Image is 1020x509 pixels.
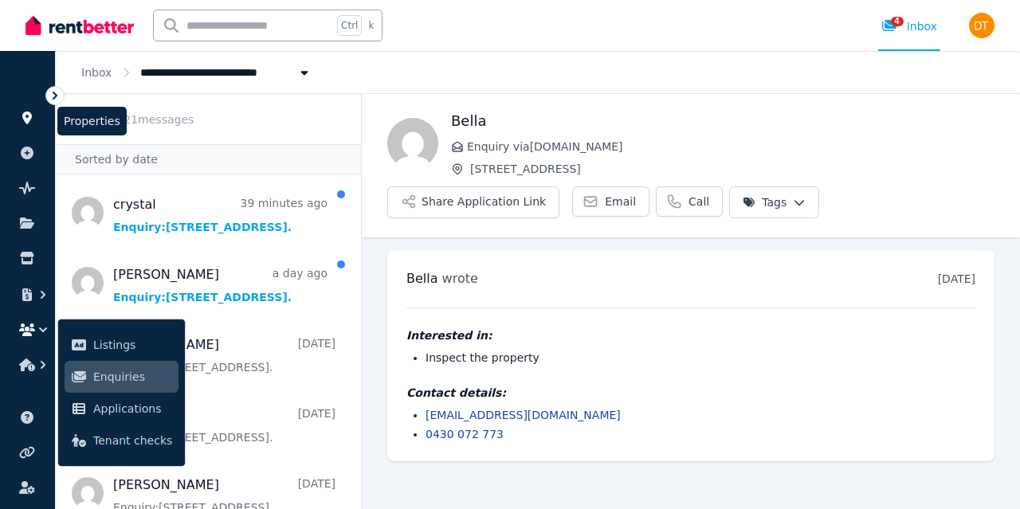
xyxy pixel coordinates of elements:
button: Share Application Link [387,186,559,218]
h4: Contact details: [406,385,975,401]
span: Enquiries [93,367,172,386]
span: Properties [64,113,120,129]
span: [STREET_ADDRESS] [470,161,994,177]
li: Inspect the property [426,350,975,366]
a: [EMAIL_ADDRESS][DOMAIN_NAME] [426,409,621,421]
button: Tags [729,186,819,218]
a: Tenant checks [65,425,178,456]
span: 4 [891,17,904,26]
a: Email [572,186,649,217]
span: Bella [406,271,438,286]
span: Tenant checks [93,431,172,450]
a: 0430 072 773 [426,428,504,440]
a: crystal39 minutes agoEnquiry:[STREET_ADDRESS]. [113,195,328,235]
span: wrote [442,271,478,286]
span: Ctrl [337,15,362,36]
img: RentBetter [25,14,134,37]
time: [DATE] [938,272,975,285]
span: Tags [743,194,787,210]
span: Listings [93,335,172,354]
a: Enquiries [65,361,178,393]
span: Applications [93,399,172,418]
h4: Interested in: [406,327,975,343]
span: 21 message s [124,113,194,126]
a: Call [656,186,723,217]
a: Listings [65,329,178,361]
div: Inbox [881,18,937,34]
span: Enquiry via [DOMAIN_NAME] [467,139,994,155]
img: Bella [387,118,438,169]
a: [PERSON_NAME]a day agoEnquiry:[STREET_ADDRESS]. [113,265,328,305]
a: Inbox [81,66,112,79]
span: Call [688,194,709,209]
a: [PERSON_NAME][DATE]Enquiry:[STREET_ADDRESS]. [113,335,335,375]
h1: Bella [451,110,994,132]
a: Lepi[DATE]Enquiry:[STREET_ADDRESS]. [113,405,335,445]
span: Email [605,194,636,209]
span: k [368,19,374,32]
img: Doric Tu [969,13,994,38]
a: Applications [65,393,178,425]
div: Sorted by date [56,144,361,174]
nav: Breadcrumb [56,51,338,93]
